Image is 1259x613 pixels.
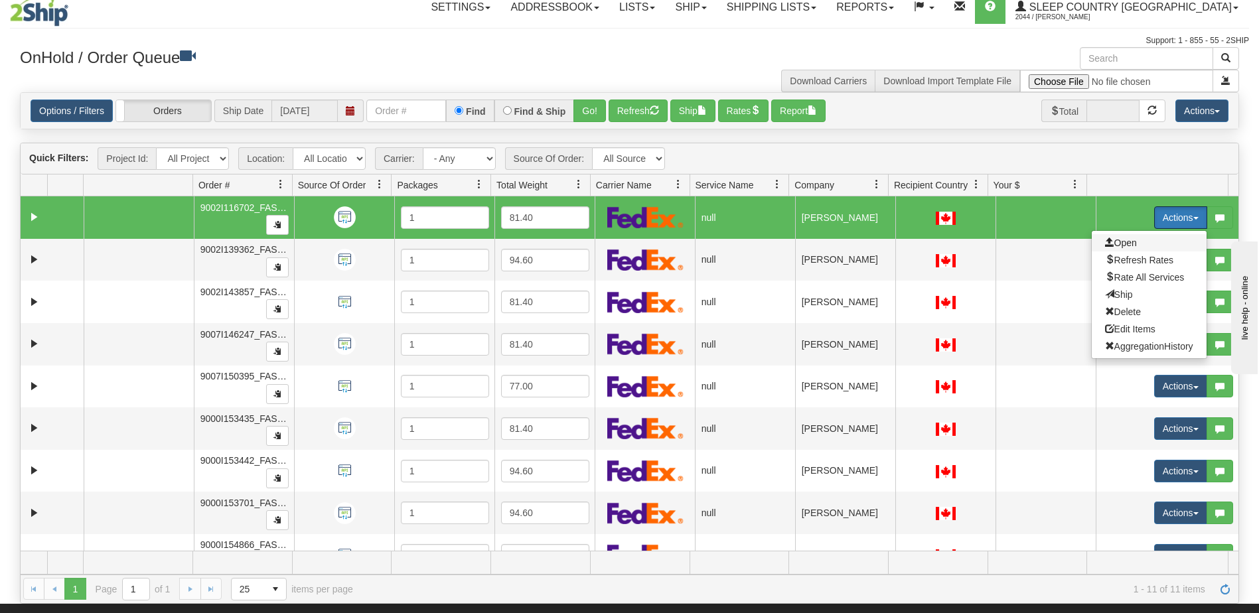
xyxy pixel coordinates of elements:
[1026,1,1232,13] span: Sleep Country [GEOGRAPHIC_DATA]
[794,178,834,192] span: Company
[240,582,257,596] span: 25
[123,579,149,600] input: Page 1
[375,147,423,170] span: Carrier:
[936,296,956,309] img: CA
[1154,460,1207,482] button: Actions
[231,578,353,600] span: items per page
[200,455,290,466] span: 9000I153442_FASUS
[1105,272,1185,283] span: Rate All Services
[334,375,356,397] img: API
[372,584,1205,594] span: 1 - 11 of 11 items
[607,291,684,313] img: FedEx
[795,281,895,323] td: [PERSON_NAME]
[10,35,1249,46] div: Support: 1 - 855 - 55 - 2SHIP
[936,212,956,225] img: CA
[1154,417,1207,440] button: Actions
[21,143,1238,174] div: grid toolbar
[1154,502,1207,524] button: Actions
[266,426,289,446] button: Copy to clipboard
[64,578,86,599] span: Page 1
[795,366,895,408] td: [PERSON_NAME]
[1105,341,1193,352] span: AggregationHistory
[670,100,715,122] button: Ship
[198,178,230,192] span: Order #
[266,215,289,235] button: Copy to clipboard
[266,384,289,404] button: Copy to clipboard
[1105,306,1141,317] span: Delete
[936,254,956,267] img: CA
[607,333,684,355] img: FedEx
[1215,578,1236,599] a: Refresh
[696,178,754,192] span: Service Name
[883,76,1011,86] a: Download Import Template File
[695,323,795,366] td: null
[200,539,290,550] span: 9000I154866_FASUS
[936,380,956,393] img: CA
[334,249,356,271] img: API
[1105,324,1155,334] span: Edit Items
[334,206,356,228] img: API
[1105,255,1173,265] span: Refresh Rates
[334,333,356,355] img: API
[366,100,446,122] input: Order #
[1105,238,1137,248] span: Open
[266,510,289,530] button: Copy to clipboard
[238,147,293,170] span: Location:
[514,107,566,116] label: Find & Ship
[795,450,895,492] td: [PERSON_NAME]
[573,100,606,122] button: Go!
[607,460,684,482] img: FedEx
[667,173,690,196] a: Carrier Name filter column settings
[266,299,289,319] button: Copy to clipboard
[1080,47,1213,70] input: Search
[795,492,895,534] td: [PERSON_NAME]
[26,294,42,310] a: Expand
[200,498,290,508] span: 9000I153701_FASUS
[98,147,156,170] span: Project Id:
[200,287,290,297] span: 9002I143857_FASUS
[200,202,290,213] span: 9002I116702_FASUS
[20,47,620,66] h3: OnHold / Order Queue
[1175,100,1228,122] button: Actions
[334,502,356,524] img: API
[795,323,895,366] td: [PERSON_NAME]
[397,178,437,192] span: Packages
[607,417,684,439] img: FedEx
[1213,47,1239,70] button: Search
[200,413,290,424] span: 9000I153435_FASUS
[26,209,42,226] a: Expand
[695,492,795,534] td: null
[26,547,42,563] a: Expand
[29,151,88,165] label: Quick Filters:
[596,178,652,192] span: Carrier Name
[1092,234,1207,251] a: Open
[1064,173,1086,196] a: Your $ filter column settings
[695,407,795,450] td: null
[965,173,988,196] a: Recipient Country filter column settings
[607,249,684,271] img: FedEx
[266,257,289,277] button: Copy to clipboard
[10,11,123,21] div: live help - online
[795,239,895,281] td: [PERSON_NAME]
[505,147,593,170] span: Source Of Order:
[936,423,956,436] img: CA
[771,100,826,122] button: Report
[695,366,795,408] td: null
[231,578,287,600] span: Page sizes drop down
[466,107,486,116] label: Find
[265,579,286,600] span: select
[26,420,42,437] a: Expand
[607,206,684,228] img: FedEx
[1015,11,1115,24] span: 2044 / [PERSON_NAME]
[894,178,968,192] span: Recipient Country
[607,544,684,566] img: FedEx
[266,342,289,362] button: Copy to clipboard
[496,178,548,192] span: Total Weight
[468,173,490,196] a: Packages filter column settings
[298,178,366,192] span: Source Of Order
[936,338,956,352] img: CA
[96,578,171,600] span: Page of 1
[1154,375,1207,397] button: Actions
[936,549,956,563] img: CA
[334,417,356,439] img: API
